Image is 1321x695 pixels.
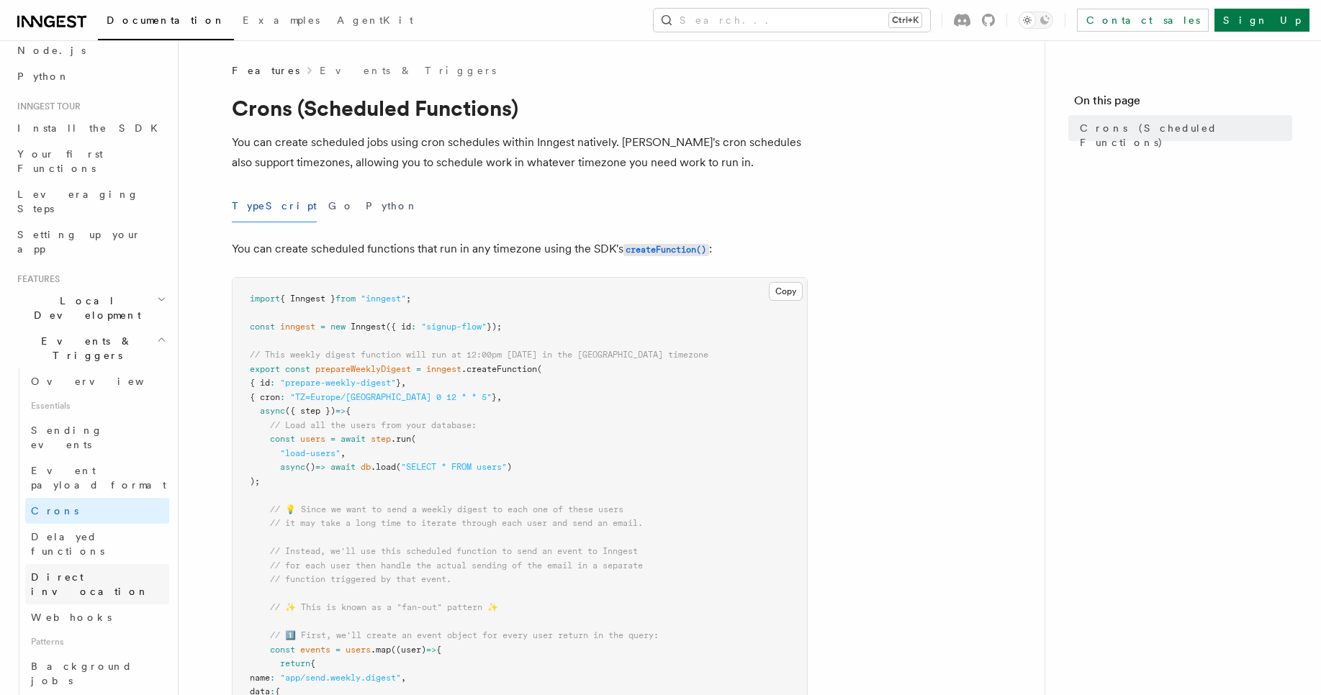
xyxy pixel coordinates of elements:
[243,14,320,26] span: Examples
[461,364,537,374] span: .createFunction
[406,294,411,304] span: ;
[234,4,328,39] a: Examples
[12,288,169,328] button: Local Development
[280,462,305,472] span: async
[341,434,366,444] span: await
[335,406,346,416] span: =>
[305,462,315,472] span: ()
[371,434,391,444] span: step
[25,368,169,394] a: Overview
[31,612,112,623] span: Webhooks
[371,645,391,655] span: .map
[300,645,330,655] span: events
[12,63,169,89] a: Python
[270,378,275,388] span: :
[17,229,141,255] span: Setting up your app
[396,378,401,388] span: }
[232,95,808,121] h1: Crons (Scheduled Functions)
[623,242,709,255] a: createFunction()
[107,14,225,26] span: Documentation
[507,462,512,472] span: )
[330,322,346,332] span: new
[391,434,411,444] span: .run
[12,328,169,368] button: Events & Triggers
[25,458,169,498] a: Event payload format
[280,658,310,668] span: return
[270,673,275,683] span: :
[260,406,285,416] span: async
[623,244,709,256] code: createFunction()
[25,630,169,653] span: Patterns
[416,364,421,374] span: =
[250,378,270,388] span: { id
[280,294,335,304] span: { Inngest }
[330,462,356,472] span: await
[12,37,169,63] a: Node.js
[250,673,270,683] span: name
[330,434,335,444] span: =
[31,465,166,491] span: Event payload format
[401,378,406,388] span: ,
[341,448,346,458] span: ,
[270,602,498,612] span: // ✨ This is known as a "fan-out" pattern ✨
[411,434,416,444] span: (
[320,63,496,78] a: Events & Triggers
[12,294,157,322] span: Local Development
[285,364,310,374] span: const
[280,448,341,458] span: "load-users"
[12,222,169,262] a: Setting up your app
[31,571,149,597] span: Direct invocation
[25,604,169,630] a: Webhooks
[270,420,477,430] span: // Load all the users from your database:
[300,434,325,444] span: users
[12,141,169,181] a: Your first Functions
[270,645,295,655] span: const
[12,101,81,112] span: Inngest tour
[1077,9,1209,32] a: Contact sales
[426,364,461,374] span: inngest
[25,653,169,694] a: Background jobs
[12,334,157,363] span: Events & Triggers
[17,188,139,214] span: Leveraging Steps
[270,574,451,584] span: // function triggered by that event.
[411,322,416,332] span: :
[250,350,708,360] span: // This weekly digest function will run at 12:00pm [DATE] in the [GEOGRAPHIC_DATA] timezone
[366,190,418,222] button: Python
[250,364,280,374] span: export
[250,294,280,304] span: import
[396,462,401,472] span: (
[328,190,354,222] button: Go
[351,322,386,332] span: Inngest
[31,660,132,686] span: Background jobs
[31,424,103,450] span: Sending events
[497,392,502,402] span: ,
[654,9,930,32] button: Search...Ctrl+K
[361,294,406,304] span: "inngest"
[769,282,803,301] button: Copy
[270,546,638,556] span: // Instead, we'll use this scheduled function to send an event to Inngest
[31,505,78,517] span: Crons
[492,392,497,402] span: }
[25,394,169,417] span: Essentials
[315,364,411,374] span: prepareWeeklyDigest
[270,518,643,528] span: // it may take a long time to iterate through each user and send an email.
[391,645,426,655] span: ((user)
[436,645,441,655] span: {
[98,4,234,40] a: Documentation
[280,322,315,332] span: inngest
[270,434,295,444] span: const
[421,322,487,332] span: "signup-flow"
[270,560,643,571] span: // for each user then handle the actual sending of the email in a separate
[1074,115,1292,155] a: Crons (Scheduled Functions)
[487,322,502,332] span: });
[1019,12,1053,29] button: Toggle dark mode
[401,462,507,472] span: "SELECT * FROM users"
[346,645,371,655] span: users
[537,364,542,374] span: (
[232,190,317,222] button: TypeScript
[426,645,436,655] span: =>
[315,462,325,472] span: =>
[320,322,325,332] span: =
[361,462,371,472] span: db
[25,564,169,604] a: Direct invocation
